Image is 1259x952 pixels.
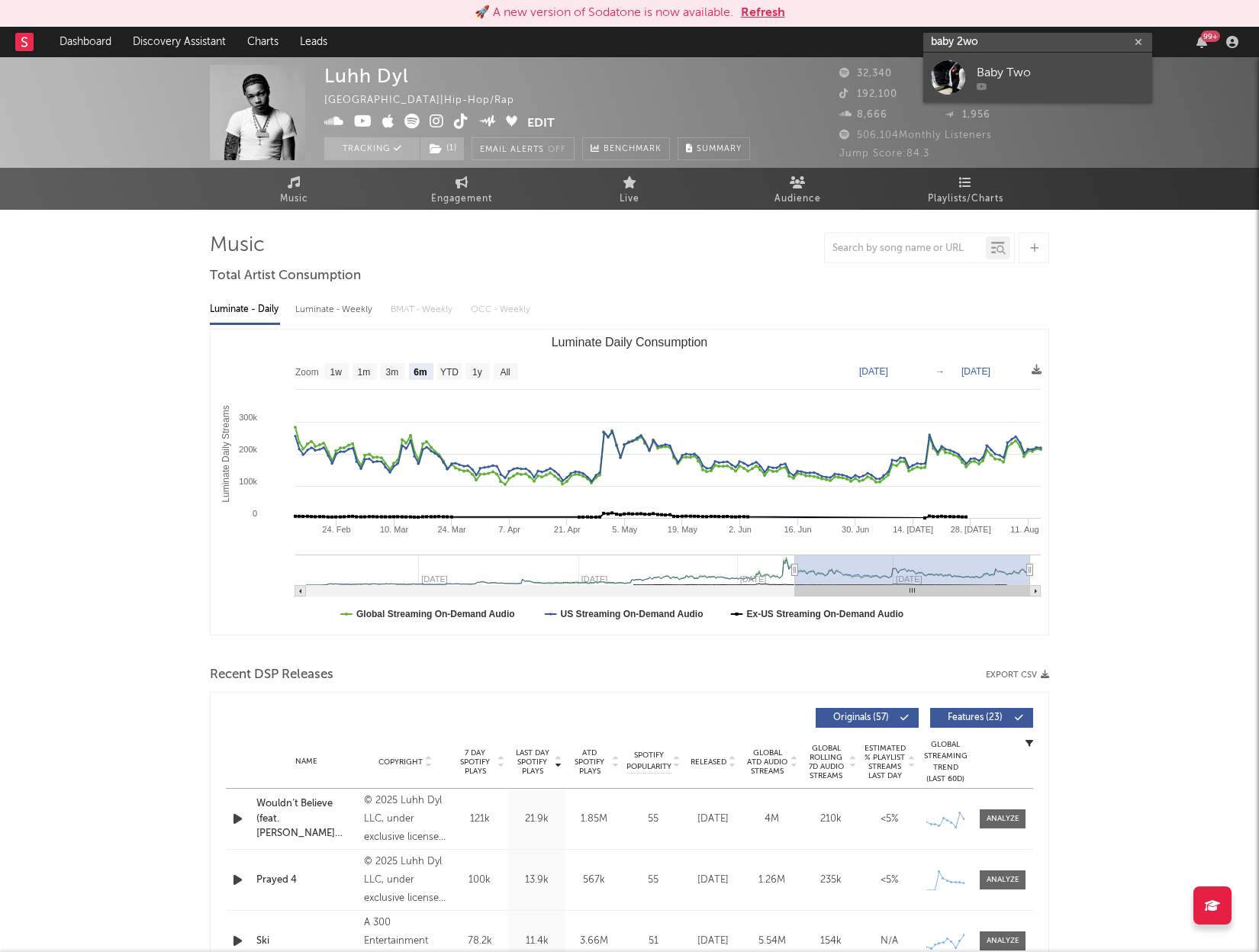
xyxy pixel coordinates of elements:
[839,89,897,99] span: 192,100
[864,812,915,827] div: <5%
[256,756,356,767] div: Name
[1201,31,1220,42] div: 99 +
[826,713,896,722] span: Originals ( 57 )
[678,137,750,160] button: Summary
[569,873,619,888] div: 567k
[805,744,847,780] span: Global Rolling 7D Audio Streams
[548,146,566,154] em: Off
[940,713,1010,722] span: Features ( 23 )
[380,525,409,534] text: 10. Mar
[620,190,639,208] span: Live
[864,744,906,780] span: Estimated % Playlist Streams Last Day
[986,671,1049,680] button: Export CSV
[842,525,869,534] text: 30. Jun
[210,666,333,684] span: Recent DSP Releases
[322,525,350,534] text: 24. Feb
[49,27,122,57] a: Dashboard
[746,812,797,827] div: 4M
[512,873,562,888] div: 13.9k
[741,4,785,22] button: Refresh
[746,873,797,888] div: 1.26M
[977,63,1145,82] div: Baby Two
[295,367,319,378] text: Zoom
[378,168,546,210] a: Engagement
[256,873,356,888] a: Prayed 4
[364,853,447,908] div: © 2025 Luhh Dyl LLC, under exclusive license to 300 Entertainment LLC
[1196,36,1207,48] button: 99+
[122,27,237,57] a: Discovery Assistant
[945,110,990,120] span: 1,956
[239,413,257,422] text: 300k
[364,792,447,847] div: © 2025 Luhh Dyl LLC, under exclusive license to 300 Entertainment LLC
[930,708,1033,728] button: Features(23)
[498,525,520,534] text: 7. Apr
[839,149,929,159] span: Jump Score: 84.3
[687,812,739,827] div: [DATE]
[512,812,562,827] div: 21.9k
[923,739,968,785] div: Global Streaming Trend (Last 60D)
[211,330,1048,635] svg: Luminate Daily Consumption
[881,168,1049,210] a: Playlists/Charts
[440,367,459,378] text: YTD
[928,190,1003,208] span: Playlists/Charts
[210,168,378,210] a: Music
[604,140,662,159] span: Benchmark
[839,69,892,79] span: 32,340
[864,934,915,949] div: N/A
[455,873,504,888] div: 100k
[626,812,680,827] div: 55
[569,812,619,827] div: 1.85M
[687,934,739,949] div: [DATE]
[356,609,515,619] text: Global Streaming On-Demand Audio
[431,190,492,208] span: Engagement
[221,405,231,502] text: Luminate Daily Streams
[420,137,465,160] span: ( 1 )
[437,525,466,534] text: 24. Mar
[554,525,581,534] text: 21. Apr
[961,366,990,377] text: [DATE]
[414,367,427,378] text: 6m
[774,190,821,208] span: Audience
[747,609,904,619] text: Ex-US Streaming On-Demand Audio
[951,525,991,534] text: 28. [DATE]
[687,873,739,888] div: [DATE]
[864,873,915,888] div: <5%
[324,137,420,160] button: Tracking
[500,367,510,378] text: All
[256,934,356,949] a: Ski
[697,145,742,153] span: Summary
[378,757,423,767] span: Copyright
[816,708,919,728] button: Originals(57)
[527,114,555,133] button: Edit
[324,92,532,110] div: [GEOGRAPHIC_DATA] | Hip-Hop/Rap
[295,297,375,323] div: Luminate - Weekly
[420,137,464,160] button: (1)
[893,525,933,534] text: 14. [DATE]
[330,367,343,378] text: 1w
[253,509,257,518] text: 0
[805,934,856,949] div: 154k
[923,53,1152,102] a: Baby Two
[475,4,733,22] div: 🚀 A new version of Sodatone is now available.
[923,33,1152,52] input: Search for artists
[691,757,726,767] span: Released
[626,934,680,949] div: 51
[289,27,338,57] a: Leads
[805,873,856,888] div: 235k
[386,367,399,378] text: 3m
[455,812,504,827] div: 121k
[455,934,504,949] div: 78.2k
[1010,525,1038,534] text: 11. Aug
[746,748,788,776] span: Global ATD Audio Streams
[626,873,680,888] div: 55
[612,525,638,534] text: 5. May
[746,934,797,949] div: 5.54M
[935,366,945,377] text: →
[825,243,986,255] input: Search by song name or URL
[839,110,887,120] span: 8,666
[324,65,409,87] div: Luhh Dyl
[668,525,698,534] text: 19. May
[358,367,371,378] text: 1m
[280,190,308,208] span: Music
